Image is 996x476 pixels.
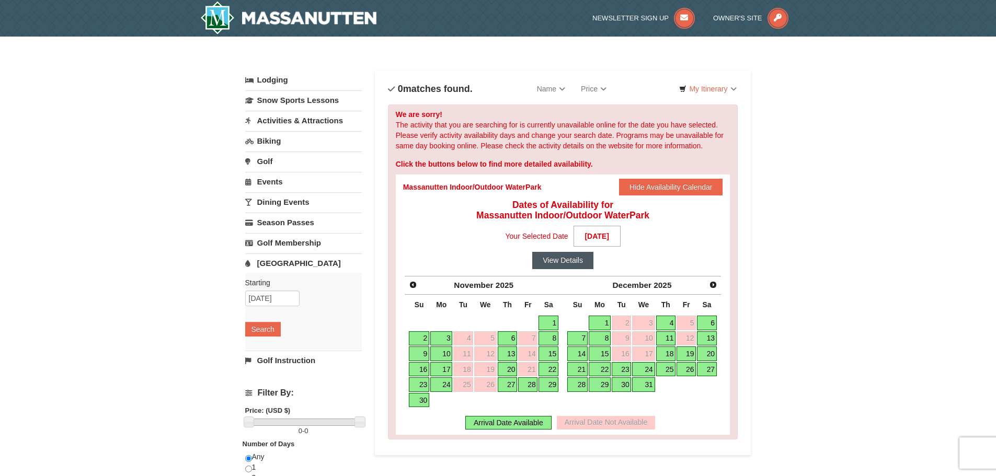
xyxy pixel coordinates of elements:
a: Golf Instruction [245,351,362,370]
a: 29 [589,377,611,392]
a: 7 [518,331,537,346]
h4: matches found. [388,84,473,94]
strong: Price: (USD $) [245,407,291,414]
span: Tuesday [459,300,467,309]
span: Thursday [503,300,512,309]
span: Friday [524,300,532,309]
span: 0 [304,427,308,435]
a: 5 [677,316,696,330]
a: 22 [539,362,558,377]
a: 7 [567,331,588,346]
a: 22 [589,362,611,377]
span: Newsletter Sign Up [592,14,669,22]
a: 1 [539,316,558,330]
a: 17 [632,346,655,361]
a: Season Passes [245,213,362,232]
a: 6 [697,316,717,330]
a: 28 [518,377,537,392]
a: 1 [589,316,611,330]
a: 16 [612,346,631,361]
label: Starting [245,277,354,288]
span: Saturday [703,300,712,309]
span: 2025 [496,281,513,289]
a: 20 [498,362,518,377]
a: 14 [518,346,537,361]
a: My Itinerary [672,81,743,97]
a: 13 [697,331,717,346]
a: 3 [430,331,452,346]
span: Sunday [573,300,582,309]
a: 28 [567,377,588,392]
span: Owner's Site [713,14,762,22]
a: Snow Sports Lessons [245,90,362,110]
span: Wednesday [480,300,491,309]
a: Price [573,78,614,99]
button: View Details [532,252,593,269]
a: 25 [453,377,473,392]
span: Monday [594,300,605,309]
div: Arrival Date Not Available [557,416,655,429]
a: 8 [539,331,558,346]
a: Biking [245,131,362,150]
a: 14 [567,346,588,361]
a: 26 [474,377,497,392]
a: Next [706,277,720,292]
a: 18 [453,362,473,377]
a: 30 [612,377,631,392]
a: 19 [677,346,696,361]
a: 15 [589,346,611,361]
a: 27 [697,362,717,377]
h4: Dates of Availability for Massanutten Indoor/Outdoor WaterPark [403,200,723,220]
a: Golf Membership [245,233,362,252]
span: Monday [436,300,447,309]
strong: Number of Days [243,440,295,448]
a: 16 [409,362,429,377]
a: Prev [406,277,420,292]
a: 12 [677,331,696,346]
a: 11 [656,331,676,346]
span: 0 [299,427,302,435]
a: Owner's Site [713,14,788,22]
label: - [245,426,362,436]
span: Wednesday [638,300,649,309]
a: 29 [539,377,558,392]
a: Lodging [245,71,362,89]
a: Activities & Attractions [245,111,362,130]
a: 4 [656,316,676,330]
a: Newsletter Sign Up [592,14,695,22]
a: 25 [656,362,676,377]
a: [GEOGRAPHIC_DATA] [245,253,362,273]
div: Arrival Date Available [465,416,552,429]
div: The activity that you are searching for is currently unavailable online for the date you have sel... [388,105,738,439]
a: 13 [498,346,518,361]
a: 19 [474,362,497,377]
a: 10 [632,331,655,346]
h4: Filter By: [245,388,362,398]
span: Tuesday [617,300,626,309]
a: 26 [677,362,696,377]
a: 2 [612,316,631,330]
div: Click the buttons below to find more detailed availability. [396,159,730,169]
a: 12 [474,346,497,361]
strong: [DATE] [574,226,621,247]
a: 9 [409,346,429,361]
a: 17 [430,362,452,377]
a: 21 [518,362,537,377]
a: 8 [589,331,611,346]
div: Massanutten Indoor/Outdoor WaterPark [403,182,542,192]
a: 3 [632,316,655,330]
a: 18 [656,346,676,361]
span: Thursday [661,300,670,309]
a: 30 [409,393,429,408]
a: Golf [245,152,362,171]
a: Dining Events [245,192,362,212]
a: 6 [498,331,518,346]
a: 31 [632,377,655,392]
span: 0 [398,84,403,94]
strong: We are sorry! [396,110,442,119]
a: 2 [409,331,429,346]
span: 2025 [654,281,671,289]
span: Sunday [415,300,424,309]
a: Events [245,172,362,191]
a: 11 [453,346,473,361]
